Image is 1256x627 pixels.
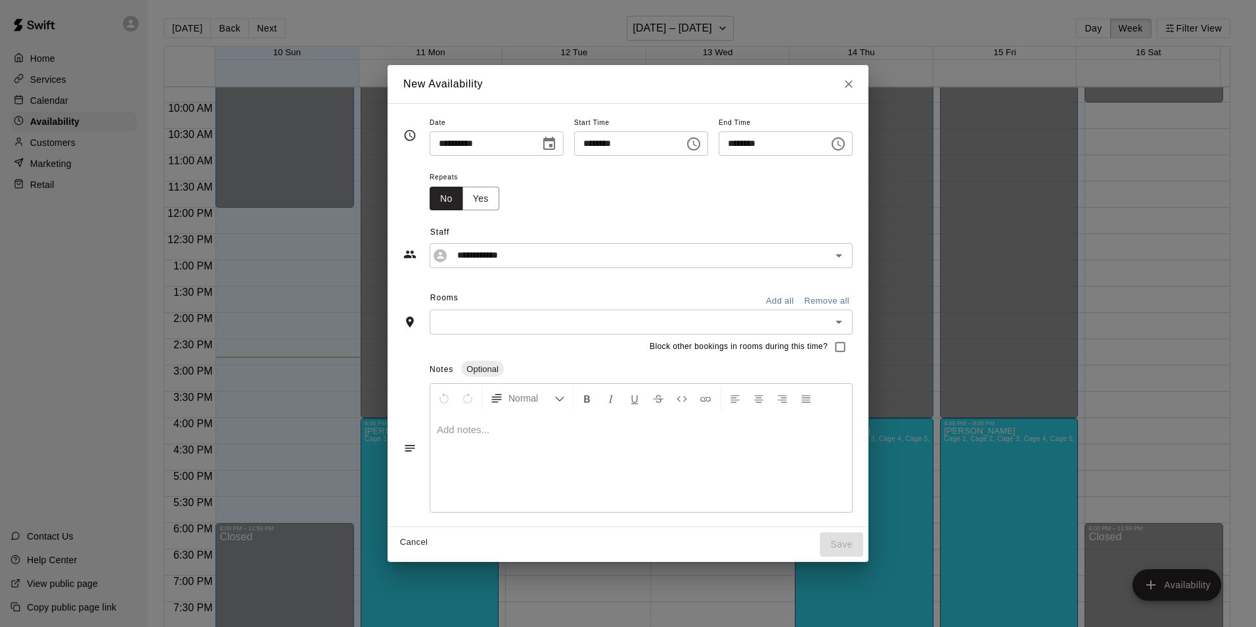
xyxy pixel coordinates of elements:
[430,169,510,187] span: Repeats
[393,532,435,553] button: Cancel
[461,364,503,374] span: Optional
[771,386,794,410] button: Right Align
[576,386,598,410] button: Format Bold
[647,386,669,410] button: Format Strikethrough
[430,187,499,211] div: outlined button group
[694,386,717,410] button: Insert Link
[433,386,455,410] button: Undo
[462,187,499,211] button: Yes
[830,313,848,331] button: Open
[457,386,479,410] button: Redo
[623,386,646,410] button: Format Underline
[430,187,463,211] button: No
[600,386,622,410] button: Format Italics
[574,114,708,132] span: Start Time
[671,386,693,410] button: Insert Code
[430,365,453,374] span: Notes
[837,72,861,96] button: Close
[485,386,570,410] button: Formatting Options
[650,340,828,354] span: Block other bookings in rooms during this time?
[430,114,564,132] span: Date
[403,129,416,142] svg: Timing
[795,386,817,410] button: Justify Align
[403,248,416,261] svg: Staff
[403,76,483,93] h6: New Availability
[681,131,707,157] button: Choose time, selected time is 10:00 AM
[825,131,851,157] button: Choose time, selected time is 6:00 PM
[748,386,770,410] button: Center Align
[536,131,562,157] button: Choose date, selected date is Aug 16, 2025
[403,315,416,329] svg: Rooms
[801,291,853,312] button: Remove all
[719,114,853,132] span: End Time
[508,392,554,405] span: Normal
[759,291,801,312] button: Add all
[403,442,416,455] svg: Notes
[430,293,459,302] span: Rooms
[430,222,853,243] span: Staff
[724,386,746,410] button: Left Align
[830,246,848,265] button: Open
